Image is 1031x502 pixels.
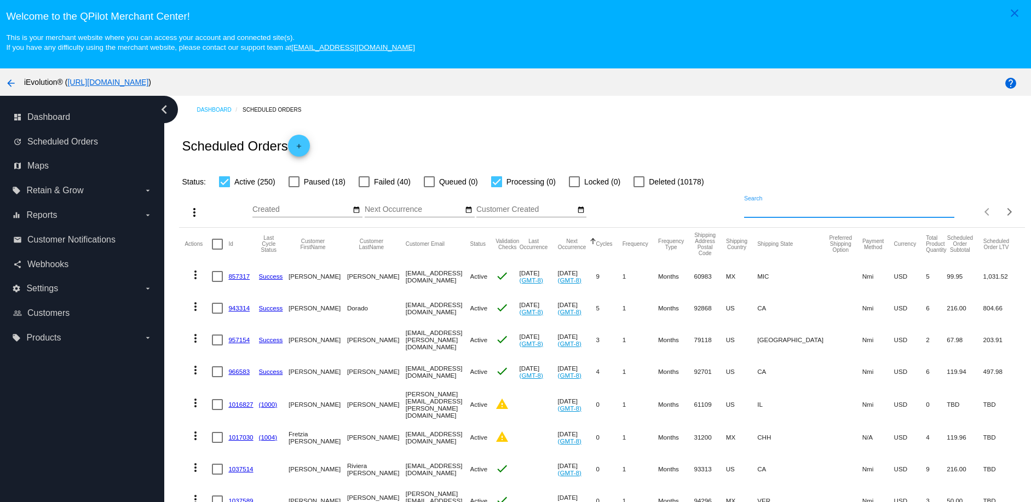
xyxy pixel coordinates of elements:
[558,238,586,250] button: Change sorting for NextOccurrenceUtc
[252,205,351,214] input: Created
[496,333,509,346] mat-icon: check
[658,292,694,324] mat-cell: Months
[289,238,337,250] button: Change sorting for CustomerFirstName
[470,465,488,472] span: Active
[496,430,509,443] mat-icon: warning
[234,175,275,188] span: Active (250)
[228,241,233,247] button: Change sorting for Id
[347,388,406,422] mat-cell: [PERSON_NAME]
[983,238,1010,250] button: Change sorting for LifetimeValue
[558,276,581,284] a: (GMT-8)
[558,292,596,324] mat-cell: [DATE]
[947,388,983,422] mat-cell: TBD
[26,284,58,293] span: Settings
[757,356,829,388] mat-cell: CA
[182,177,206,186] span: Status:
[947,356,983,388] mat-cell: 119.94
[289,356,347,388] mat-cell: [PERSON_NAME]
[289,324,347,356] mat-cell: [PERSON_NAME]
[596,292,623,324] mat-cell: 5
[558,388,596,422] mat-cell: [DATE]
[27,161,49,171] span: Maps
[13,108,152,126] a: dashboard Dashboard
[623,324,658,356] mat-cell: 1
[143,333,152,342] i: arrow_drop_down
[143,211,152,220] i: arrow_drop_down
[347,238,396,250] button: Change sorting for CustomerLastName
[983,453,1020,485] mat-cell: TBD
[596,324,623,356] mat-cell: 3
[520,292,558,324] mat-cell: [DATE]
[243,101,311,118] a: Scheduled Orders
[155,101,173,118] i: chevron_left
[67,78,148,86] a: [URL][DOMAIN_NAME]
[947,422,983,453] mat-cell: 119.96
[189,332,202,345] mat-icon: more_vert
[13,309,22,318] i: people_outline
[584,175,620,188] span: Locked (0)
[347,261,406,292] mat-cell: [PERSON_NAME]
[999,201,1021,223] button: Next page
[658,324,694,356] mat-cell: Months
[926,422,947,453] mat-cell: 4
[374,175,411,188] span: Failed (40)
[596,453,623,485] mat-cell: 0
[289,261,347,292] mat-cell: [PERSON_NAME]
[6,33,414,51] small: This is your merchant website where you can access your account and connected site(s). If you hav...
[926,453,947,485] mat-cell: 9
[757,388,829,422] mat-cell: IL
[12,333,21,342] i: local_offer
[347,324,406,356] mat-cell: [PERSON_NAME]
[289,388,347,422] mat-cell: [PERSON_NAME]
[496,397,509,411] mat-icon: warning
[406,261,470,292] mat-cell: [EMAIL_ADDRESS][DOMAIN_NAME]
[757,292,829,324] mat-cell: CA
[259,401,278,408] a: (1000)
[862,388,894,422] mat-cell: Nmi
[983,324,1020,356] mat-cell: 203.91
[13,231,152,249] a: email Customer Notifications
[658,261,694,292] mat-cell: Months
[596,388,623,422] mat-cell: 0
[894,241,917,247] button: Change sorting for CurrencyIso
[983,388,1020,422] mat-cell: TBD
[12,284,21,293] i: settings
[658,356,694,388] mat-cell: Months
[27,259,68,269] span: Webhooks
[439,175,478,188] span: Queued (0)
[726,261,757,292] mat-cell: MX
[862,238,884,250] button: Change sorting for PaymentMethod.Type
[496,301,509,314] mat-icon: check
[13,133,152,151] a: update Scheduled Orders
[228,465,253,472] a: 1037514
[259,434,278,441] a: (1004)
[520,238,548,250] button: Change sorting for LastOccurrenceUtc
[197,101,243,118] a: Dashboard
[182,135,309,157] h2: Scheduled Orders
[726,292,757,324] mat-cell: US
[291,43,415,51] a: [EMAIL_ADDRESS][DOMAIN_NAME]
[496,365,509,378] mat-icon: check
[694,232,716,256] button: Change sorting for ShippingPostcode
[558,372,581,379] a: (GMT-8)
[304,175,345,188] span: Paused (18)
[862,453,894,485] mat-cell: Nmi
[596,241,613,247] button: Change sorting for Cycles
[259,336,283,343] a: Success
[13,137,22,146] i: update
[520,356,558,388] mat-cell: [DATE]
[228,401,253,408] a: 1016827
[726,388,757,422] mat-cell: US
[347,292,406,324] mat-cell: Dorado
[189,461,202,474] mat-icon: more_vert
[520,324,558,356] mat-cell: [DATE]
[983,422,1020,453] mat-cell: TBD
[983,292,1020,324] mat-cell: 804.66
[24,78,151,86] span: iEvolution® ( )
[558,261,596,292] mat-cell: [DATE]
[292,142,306,155] mat-icon: add
[577,206,585,215] mat-icon: date_range
[862,422,894,453] mat-cell: N/A
[623,292,658,324] mat-cell: 1
[228,273,250,280] a: 857317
